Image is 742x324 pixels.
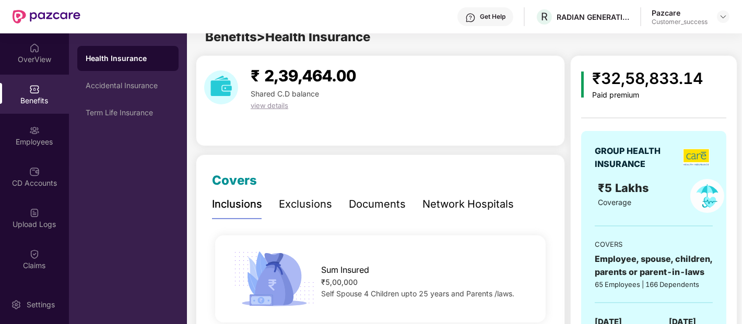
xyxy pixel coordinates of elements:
[557,12,630,22] div: RADIAN GENERATION INDIA PRIVATE LIMITED
[541,10,548,23] span: R
[13,10,80,23] img: New Pazcare Logo
[86,109,170,117] div: Term Life Insurance
[230,248,318,309] img: icon
[652,18,708,26] div: Customer_success
[690,179,724,213] img: policyIcon
[29,84,40,94] img: svg+xml;base64,PHN2ZyBpZD0iQmVuZWZpdHMiIHhtbG5zPSJodHRwOi8vd3d3LnczLm9yZy8yMDAwL3N2ZyIgd2lkdGg9Ij...
[23,299,58,310] div: Settings
[86,53,170,64] div: Health Insurance
[251,66,356,85] span: ₹ 2,39,464.00
[480,13,505,21] div: Get Help
[251,89,319,98] span: Shared C.D balance
[322,277,531,288] div: ₹5,00,000
[595,279,713,290] div: 65 Employees | 166 Dependents
[29,43,40,53] img: svg+xml;base64,PHN2ZyBpZD0iSG9tZSIgeG1sbnM9Imh0dHA6Ly93d3cudzMub3JnLzIwMDAvc3ZnIiB3aWR0aD0iMjAiIG...
[595,239,713,249] div: COVERS
[212,173,257,188] span: Covers
[422,196,514,212] div: Network Hospitals
[719,13,727,21] img: svg+xml;base64,PHN2ZyBpZD0iRHJvcGRvd24tMzJ4MzIiIHhtbG5zPSJodHRwOi8vd3d3LnczLm9yZy8yMDAwL3N2ZyIgd2...
[322,263,370,277] span: Sum Insured
[598,198,631,207] span: Coverage
[598,181,652,195] span: ₹5 Lakhs
[204,70,238,104] img: download
[205,29,370,44] span: Benefits > Health Insurance
[592,91,703,100] div: Paid premium
[465,13,476,23] img: svg+xml;base64,PHN2ZyBpZD0iSGVscC0zMngzMiIgeG1sbnM9Imh0dHA6Ly93d3cudzMub3JnLzIwMDAvc3ZnIiB3aWR0aD...
[595,145,679,171] div: GROUP HEALTH INSURANCE
[581,71,584,98] img: icon
[251,101,288,110] span: view details
[86,81,170,90] div: Accidental Insurance
[279,196,332,212] div: Exclusions
[29,208,40,218] img: svg+xml;base64,PHN2ZyBpZD0iVXBsb2FkX0xvZ3MiIGRhdGEtbmFtZT0iVXBsb2FkIExvZ3MiIHhtbG5zPSJodHRwOi8vd3...
[592,66,703,91] div: ₹32,58,833.14
[349,196,406,212] div: Documents
[11,299,21,310] img: svg+xml;base64,PHN2ZyBpZD0iU2V0dGluZy0yMHgyMCIgeG1sbnM9Imh0dHA6Ly93d3cudzMub3JnLzIwMDAvc3ZnIiB3aW...
[652,8,708,18] div: Pazcare
[595,253,713,279] div: Employee, spouse, children, parents or parent-in-laws
[29,125,40,136] img: svg+xml;base64,PHN2ZyBpZD0iRW1wbG95ZWVzIiB4bWxucz0iaHR0cDovL3d3dy53My5vcmcvMjAwMC9zdmciIHdpZHRoPS...
[683,149,710,166] img: insurerLogo
[322,289,515,298] span: Self Spouse 4 Children upto 25 years and Parents /laws.
[212,196,262,212] div: Inclusions
[29,249,40,259] img: svg+xml;base64,PHN2ZyBpZD0iQ2xhaW0iIHhtbG5zPSJodHRwOi8vd3d3LnczLm9yZy8yMDAwL3N2ZyIgd2lkdGg9IjIwIi...
[29,166,40,177] img: svg+xml;base64,PHN2ZyBpZD0iQ0RfQWNjb3VudHMiIGRhdGEtbmFtZT0iQ0QgQWNjb3VudHMiIHhtbG5zPSJodHRwOi8vd3...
